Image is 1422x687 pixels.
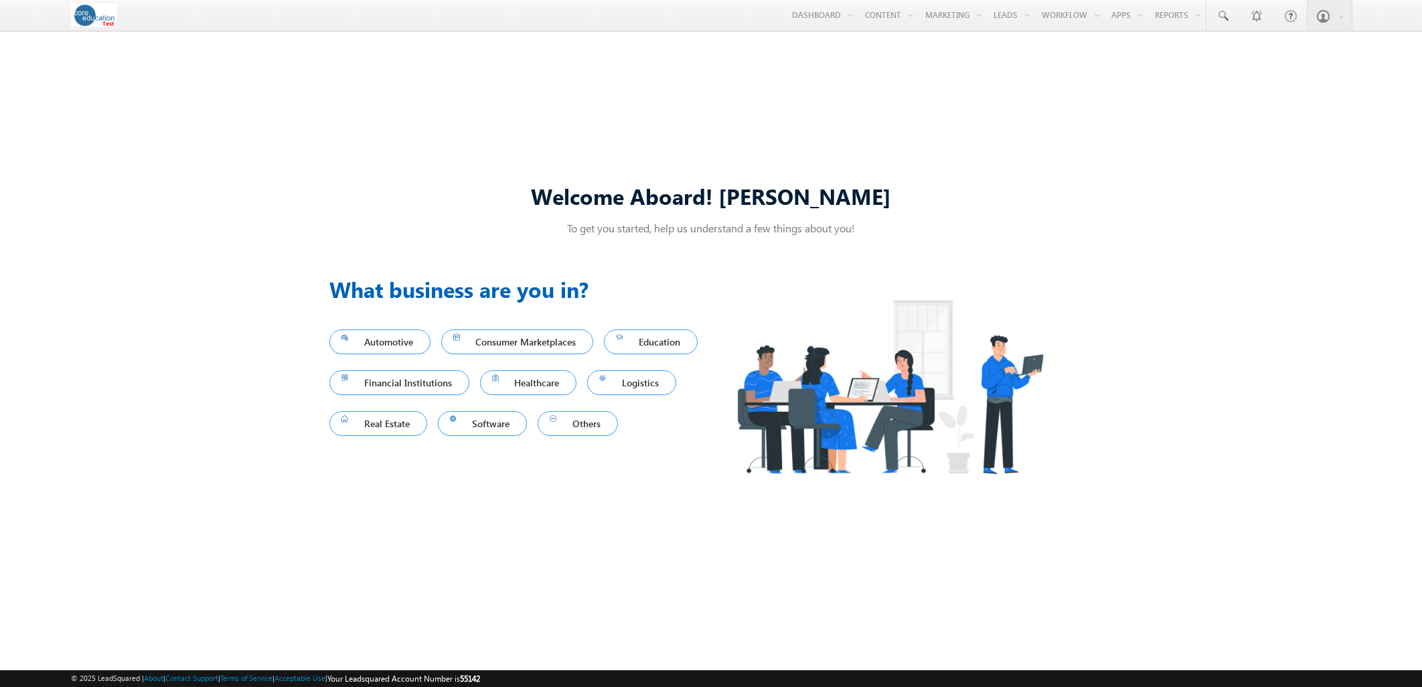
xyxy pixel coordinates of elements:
[71,672,480,685] span: © 2025 LeadSquared | | | | |
[599,374,664,392] span: Logistics
[71,3,117,27] img: Custom Logo
[341,374,457,392] span: Financial Institutions
[329,273,711,305] h3: What business are you in?
[711,273,1069,500] img: Industry.png
[616,333,686,351] span: Education
[550,414,606,433] span: Others
[460,674,480,684] span: 55142
[341,414,415,433] span: Real Estate
[329,181,1093,210] div: Welcome Aboard! [PERSON_NAME]
[327,674,480,684] span: Your Leadsquared Account Number is
[329,221,1093,235] p: To get you started, help us understand a few things about you!
[492,374,565,392] span: Healthcare
[274,674,325,682] a: Acceptable Use
[450,414,516,433] span: Software
[453,333,582,351] span: Consumer Marketplaces
[341,333,418,351] span: Automotive
[220,674,272,682] a: Terms of Service
[165,674,218,682] a: Contact Support
[144,674,163,682] a: About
